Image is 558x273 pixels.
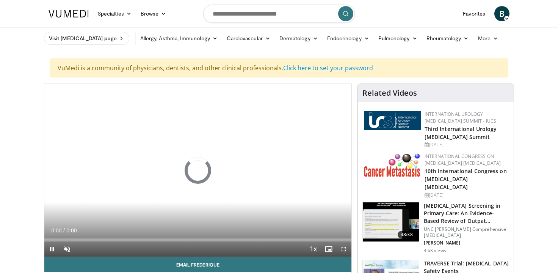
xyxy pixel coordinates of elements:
a: Allergy, Asthma, Immunology [136,31,222,46]
button: Enable picture-in-picture mode [321,241,336,257]
a: 10th International Congress on [MEDICAL_DATA] [MEDICAL_DATA] [425,167,507,191]
a: Rheumatology [422,31,473,46]
button: Pause [44,241,60,257]
div: [DATE] [425,192,508,199]
div: Progress Bar [44,238,351,241]
a: Third International Urology [MEDICAL_DATA] Summit [425,125,497,140]
a: Cardiovascular [222,31,275,46]
p: [PERSON_NAME] [424,240,509,246]
p: UNC [PERSON_NAME] Comprehensive [MEDICAL_DATA] [424,226,509,238]
a: Browse [136,6,171,21]
a: Click here to set your password [283,64,373,72]
h4: Related Videos [362,88,417,98]
a: Endocrinology [323,31,374,46]
div: VuMedi is a community of physicians, dentists, and other clinical professionals. [50,58,508,77]
span: 0:00 [51,227,61,234]
img: 62fb9566-9173-4071-bcb6-e47c745411c0.png.150x105_q85_autocrop_double_scale_upscale_version-0.2.png [364,111,421,130]
p: 4.6K views [424,248,446,254]
div: [DATE] [425,141,508,148]
a: International Urology [MEDICAL_DATA] Summit - IUCS [425,111,497,124]
img: VuMedi Logo [49,10,89,17]
a: Favorites [458,6,490,21]
a: Visit [MEDICAL_DATA] page [44,32,129,45]
span: / [63,227,65,234]
input: Search topics, interventions [203,5,355,23]
a: 48:38 [MEDICAL_DATA] Screening in Primary Care: An Evidence-Based Review of Outpat… UNC [PERSON_N... [362,202,509,254]
a: Pulmonology [374,31,422,46]
span: 48:38 [398,231,416,238]
a: International Congress on [MEDICAL_DATA] [MEDICAL_DATA] [425,153,501,166]
video-js: Video Player [44,84,351,257]
button: Unmute [60,241,75,257]
button: Fullscreen [336,241,351,257]
img: 213394d7-9130-4fd8-a63c-d5185ed7bc00.150x105_q85_crop-smart_upscale.jpg [363,202,419,242]
button: Playback Rate [306,241,321,257]
span: 0:00 [66,227,77,234]
h3: [MEDICAL_DATA] Screening in Primary Care: An Evidence-Based Review of Outpat… [424,202,509,225]
a: Dermatology [275,31,323,46]
img: 6ff8bc22-9509-4454-a4f8-ac79dd3b8976.png.150x105_q85_autocrop_double_scale_upscale_version-0.2.png [364,153,421,177]
a: B [494,6,509,21]
a: Specialties [93,6,136,21]
a: More [473,31,503,46]
a: Email Frederique [44,257,351,272]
